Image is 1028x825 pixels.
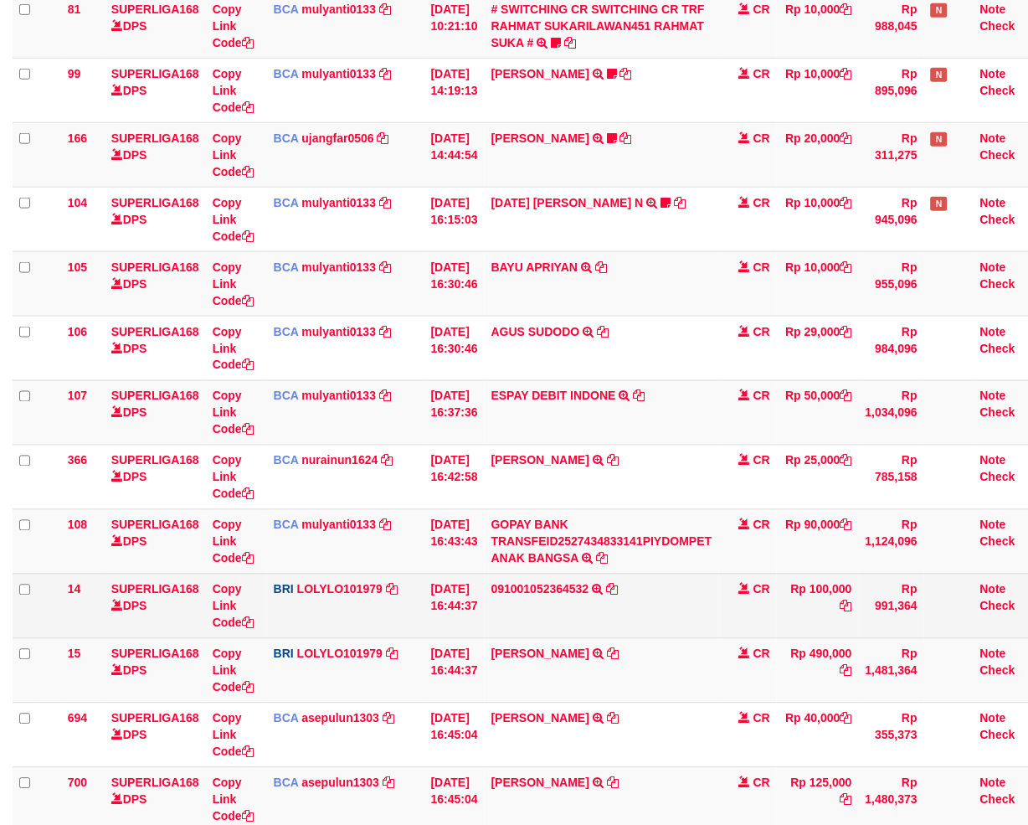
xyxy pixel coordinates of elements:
[213,325,254,372] a: Copy Link Code
[859,380,924,445] td: Rp 1,034,096
[607,776,619,790] a: Copy ALAM HIDAYATULLAH to clipboard
[274,325,299,338] span: BCA
[980,471,1015,484] a: Check
[111,325,199,338] a: SUPERLIGA168
[274,776,299,790] span: BCA
[753,583,770,596] span: CR
[491,3,705,49] a: # SWITCHING CR SWITCHING CR TRF RAHMAT SUKARILAWAN451 RAHMAT SUKA #
[213,647,254,694] a: Copy Link Code
[274,518,299,532] span: BCA
[379,3,391,16] a: Copy mulyanti0133 to clipboard
[607,454,619,467] a: Copy VARLIND PETRUS to clipboard
[980,148,1015,162] a: Check
[595,260,607,274] a: Copy BAYU APRIYAN to clipboard
[213,131,254,178] a: Copy Link Code
[980,535,1015,549] a: Check
[424,187,485,251] td: [DATE] 16:15:03
[379,67,391,80] a: Copy mulyanti0133 to clipboard
[274,131,299,145] span: BCA
[302,776,380,790] a: asepulun1303
[302,518,377,532] a: mulyanti0133
[424,380,485,445] td: [DATE] 16:37:36
[840,260,852,274] a: Copy Rp 10,000 to clipboard
[840,518,852,532] a: Copy Rp 90,000 to clipboard
[753,325,770,338] span: CR
[980,664,1015,678] a: Check
[753,260,770,274] span: CR
[980,3,1006,16] a: Note
[777,574,859,638] td: Rp 100,000
[840,3,852,16] a: Copy Rp 10,000 to clipboard
[491,776,589,790] a: [PERSON_NAME]
[111,196,199,209] a: SUPERLIGA168
[491,196,644,209] a: [DATE] [PERSON_NAME] N
[302,712,380,725] a: asepulun1303
[859,251,924,316] td: Rp 955,096
[111,712,199,725] a: SUPERLIGA168
[859,187,924,251] td: Rp 945,096
[105,251,206,316] td: DPS
[383,712,394,725] a: Copy asepulun1303 to clipboard
[840,67,852,80] a: Copy Rp 10,000 to clipboard
[931,3,948,18] span: Has Note
[980,342,1015,355] a: Check
[105,187,206,251] td: DPS
[931,68,948,82] span: Has Note
[68,776,87,790] span: 700
[980,454,1006,467] a: Note
[424,703,485,767] td: [DATE] 16:45:04
[213,260,254,307] a: Copy Link Code
[105,574,206,638] td: DPS
[302,454,378,467] a: nurainun1624
[379,196,391,209] a: Copy mulyanti0133 to clipboard
[859,574,924,638] td: Rp 991,364
[491,67,589,80] a: [PERSON_NAME]
[68,518,87,532] span: 108
[68,67,81,80] span: 99
[302,325,377,338] a: mulyanti0133
[302,131,374,145] a: ujangfar0506
[302,389,377,403] a: mulyanti0133
[840,196,852,209] a: Copy Rp 10,000 to clipboard
[111,776,199,790] a: SUPERLIGA168
[491,389,616,403] a: ESPAY DEBIT INDONE
[777,445,859,509] td: Rp 25,000
[634,389,645,403] a: Copy ESPAY DEBIT INDONE to clipboard
[777,509,859,574] td: Rp 90,000
[424,445,485,509] td: [DATE] 16:42:58
[931,197,948,211] span: Has Note
[777,251,859,316] td: Rp 10,000
[777,380,859,445] td: Rp 50,000
[111,260,199,274] a: SUPERLIGA168
[111,131,199,145] a: SUPERLIGA168
[302,196,377,209] a: mulyanti0133
[213,454,254,501] a: Copy Link Code
[859,122,924,187] td: Rp 311,275
[213,67,254,114] a: Copy Link Code
[840,131,852,145] a: Copy Rp 20,000 to clipboard
[68,389,87,403] span: 107
[302,67,377,80] a: mulyanti0133
[859,638,924,703] td: Rp 1,481,364
[753,131,770,145] span: CR
[386,583,398,596] a: Copy LOLYLO101979 to clipboard
[274,67,299,80] span: BCA
[777,187,859,251] td: Rp 10,000
[491,131,589,145] a: [PERSON_NAME]
[424,122,485,187] td: [DATE] 14:44:54
[105,703,206,767] td: DPS
[753,776,770,790] span: CR
[68,196,87,209] span: 104
[424,58,485,122] td: [DATE] 14:19:13
[980,325,1006,338] a: Note
[753,389,770,403] span: CR
[840,664,852,678] a: Copy Rp 490,000 to clipboard
[491,712,589,725] a: [PERSON_NAME]
[68,3,81,16] span: 81
[859,58,924,122] td: Rp 895,096
[980,67,1006,80] a: Note
[68,131,87,145] span: 166
[980,196,1006,209] a: Note
[424,251,485,316] td: [DATE] 16:30:46
[753,67,770,80] span: CR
